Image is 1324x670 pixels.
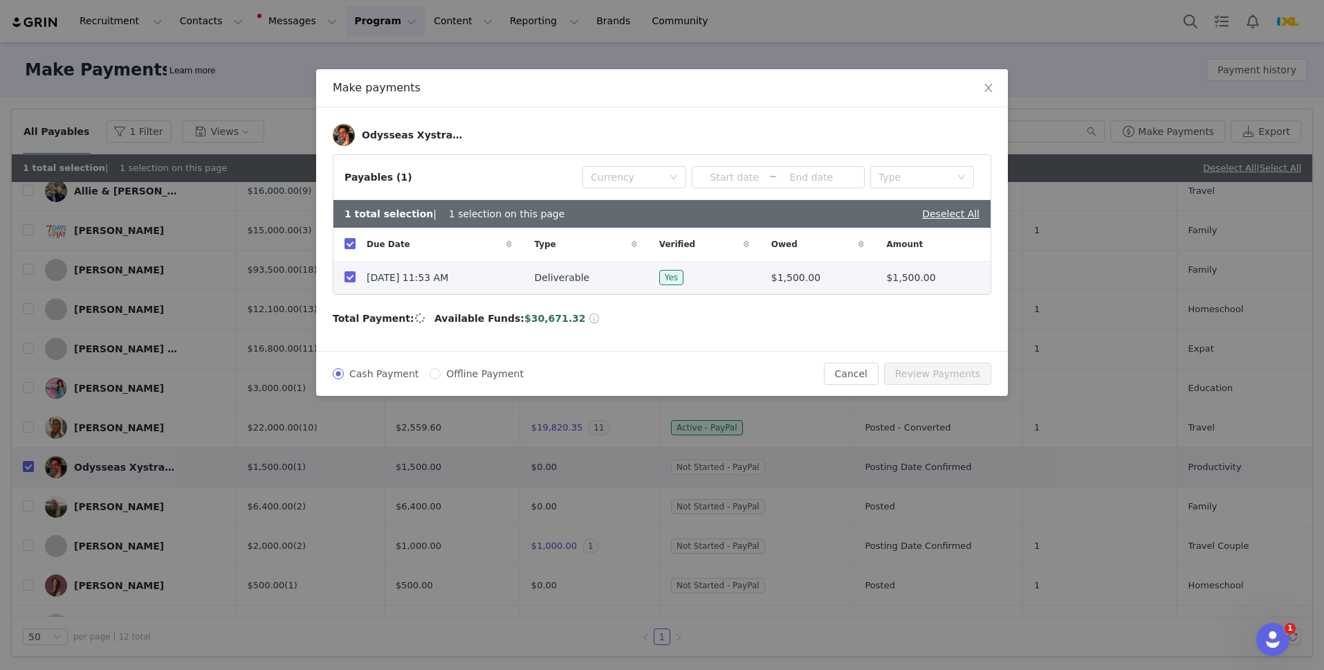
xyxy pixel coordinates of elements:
span: Amount [886,238,923,251]
i: icon: down [957,173,966,183]
span: Verified [659,238,695,251]
div: Type [879,170,950,184]
article: Payables [333,154,991,295]
b: 1 total selection [344,208,433,219]
span: Owed [771,238,798,251]
div: Odysseas Xystrakis [362,129,466,141]
span: $1,500.00 [771,271,820,285]
input: Start date [700,170,769,185]
span: $1,500.00 [886,271,935,285]
span: Yes [659,270,683,285]
a: Deselect All [922,208,980,219]
span: Offline Payment [441,368,529,379]
div: Payables (1) [344,170,412,185]
span: Total Payment: [333,311,414,326]
span: Deliverable [534,271,589,285]
span: Type [534,238,555,251]
iframe: Intercom live chat [1256,623,1289,656]
div: Make payments [333,80,991,96]
div: Currency [591,170,663,184]
button: Cancel [824,363,879,385]
span: 1 [1285,623,1296,634]
span: [DATE] 11:53 AM [367,271,448,285]
span: $30,671.32 [524,313,586,324]
i: icon: down [670,173,678,183]
button: Close [969,69,1008,108]
button: Review Payments [884,363,991,385]
div: | 1 selection on this page [344,207,564,221]
span: Due Date [367,238,410,251]
input: End date [777,170,845,185]
span: Cash Payment [344,368,424,379]
img: 0142abf1-fb21-4981-b4fc-bcaa2d2612c5.jpg [333,124,355,146]
i: icon: close [983,82,994,93]
span: Available Funds: [434,311,524,326]
a: Odysseas Xystrakis [333,124,466,146]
